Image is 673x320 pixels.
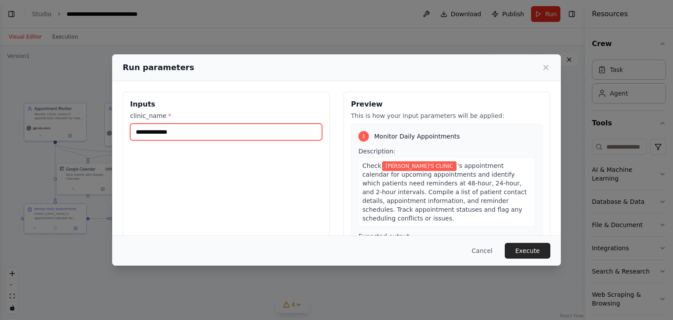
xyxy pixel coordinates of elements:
[358,233,411,240] span: Expected output:
[465,243,499,259] button: Cancel
[358,148,395,155] span: Description:
[358,131,369,142] div: 1
[351,111,543,120] p: This is how your input parameters will be applied:
[123,61,194,74] h2: Run parameters
[130,99,322,110] h3: Inputs
[382,161,457,171] span: Variable: clinic_name
[351,99,543,110] h3: Preview
[130,111,322,120] label: clinic_name
[505,243,550,259] button: Execute
[362,162,527,222] span: 's appointment calendar for upcoming appointments and identify which patients need reminders at 4...
[362,162,381,169] span: Check
[374,132,460,141] span: Monitor Daily Appointments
